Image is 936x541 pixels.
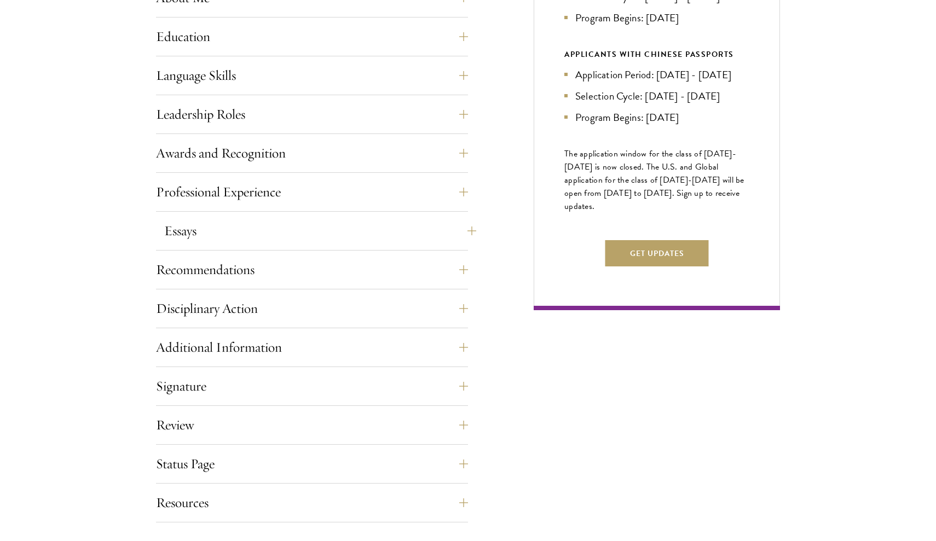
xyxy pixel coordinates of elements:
[156,334,468,360] button: Additional Information
[156,412,468,438] button: Review
[156,490,468,516] button: Resources
[156,373,468,399] button: Signature
[605,240,709,266] button: Get Updates
[564,88,749,104] li: Selection Cycle: [DATE] - [DATE]
[156,179,468,205] button: Professional Experience
[564,147,744,213] span: The application window for the class of [DATE]-[DATE] is now closed. The U.S. and Global applicat...
[156,62,468,89] button: Language Skills
[564,109,749,125] li: Program Begins: [DATE]
[164,218,476,244] button: Essays
[564,67,749,83] li: Application Period: [DATE] - [DATE]
[156,257,468,283] button: Recommendations
[156,140,468,166] button: Awards and Recognition
[564,10,749,26] li: Program Begins: [DATE]
[156,295,468,322] button: Disciplinary Action
[156,24,468,50] button: Education
[156,101,468,127] button: Leadership Roles
[564,48,749,61] div: APPLICANTS WITH CHINESE PASSPORTS
[156,451,468,477] button: Status Page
